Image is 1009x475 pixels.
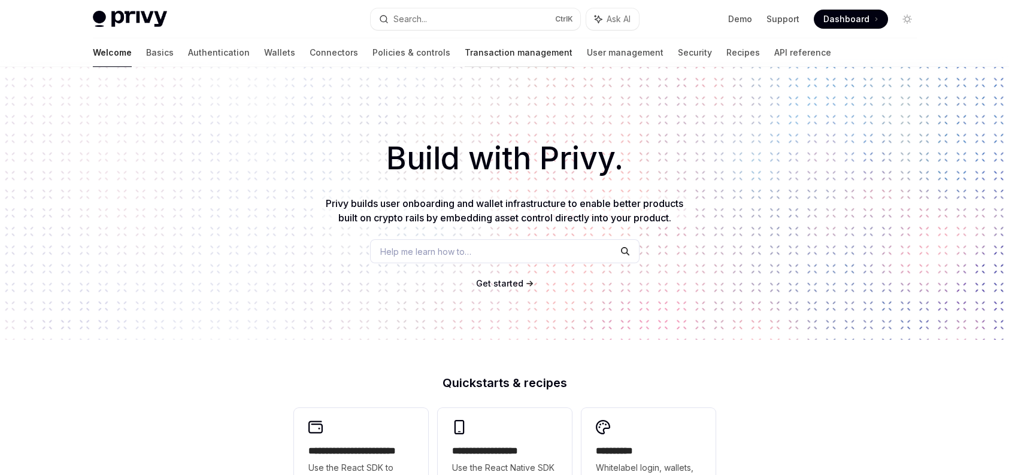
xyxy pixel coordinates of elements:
[93,38,132,67] a: Welcome
[728,13,752,25] a: Demo
[766,13,799,25] a: Support
[555,14,573,24] span: Ctrl K
[294,377,716,389] h2: Quickstarts & recipes
[380,245,471,258] span: Help me learn how to…
[465,38,572,67] a: Transaction management
[188,38,250,67] a: Authentication
[726,38,760,67] a: Recipes
[476,278,523,288] span: Get started
[371,8,580,30] button: Search...CtrlK
[774,38,831,67] a: API reference
[393,12,427,26] div: Search...
[326,197,683,224] span: Privy builds user onboarding and wallet infrastructure to enable better products built on crypto ...
[587,38,663,67] a: User management
[146,38,174,67] a: Basics
[93,11,167,28] img: light logo
[678,38,712,67] a: Security
[823,13,869,25] span: Dashboard
[19,135,990,182] h1: Build with Privy.
[814,10,888,29] a: Dashboard
[264,38,295,67] a: Wallets
[372,38,450,67] a: Policies & controls
[586,8,639,30] button: Ask AI
[476,278,523,290] a: Get started
[310,38,358,67] a: Connectors
[898,10,917,29] button: Toggle dark mode
[607,13,631,25] span: Ask AI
